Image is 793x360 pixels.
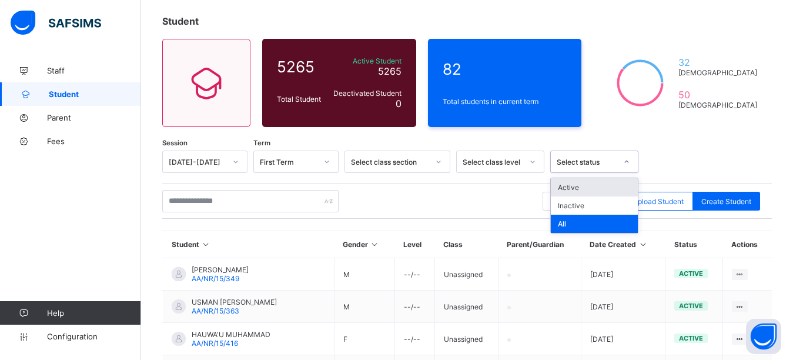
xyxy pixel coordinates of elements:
span: active [679,269,703,278]
th: Parent/Guardian [498,231,581,258]
span: Session [162,139,188,147]
i: Sort in Ascending Order [201,240,211,249]
td: M [334,258,394,291]
td: --/-- [394,258,434,291]
span: [PERSON_NAME] [192,265,249,274]
th: Gender [334,231,394,258]
th: Actions [722,231,772,258]
span: Configuration [47,332,140,341]
div: All [551,215,638,233]
span: Term [253,139,270,147]
div: Active [551,178,638,196]
span: 32 [678,56,757,68]
th: Status [665,231,723,258]
span: 82 [443,60,567,78]
span: 0 [396,98,401,109]
span: AA/NR/15/363 [192,306,239,315]
i: Sort in Ascending Order [638,240,648,249]
span: 5265 [378,65,401,77]
span: Active Student [331,56,401,65]
td: [DATE] [581,291,665,323]
div: Select class section [351,158,429,166]
span: Bulk Upload Student [616,197,684,206]
span: Help [47,308,140,318]
span: active [679,334,703,342]
span: 5265 [277,58,325,76]
span: AA/NR/15/349 [192,274,239,283]
span: Deactivated Student [331,89,401,98]
span: Fees [47,136,141,146]
span: Create Student [701,197,751,206]
span: Total students in current term [443,97,567,106]
td: Unassigned [434,291,498,323]
span: 50 [678,89,757,101]
button: Open asap [746,319,781,354]
th: Level [394,231,434,258]
td: --/-- [394,291,434,323]
th: Date Created [581,231,665,258]
div: First Term [260,158,317,166]
span: USMAN [PERSON_NAME] [192,298,277,306]
div: [DATE]-[DATE] [169,158,226,166]
span: Student [162,15,199,27]
td: [DATE] [581,258,665,291]
div: Select status [557,158,617,166]
span: HAUWA'U MUHAMMAD [192,330,270,339]
td: M [334,291,394,323]
td: Unassigned [434,323,498,355]
div: Select class level [463,158,523,166]
td: Unassigned [434,258,498,291]
span: active [679,302,703,310]
div: Inactive [551,196,638,215]
span: Staff [47,66,141,75]
th: Student [163,231,334,258]
span: AA/NR/15/416 [192,339,238,348]
div: Total Student [274,92,328,106]
th: Class [434,231,498,258]
span: Student [49,89,141,99]
span: [DEMOGRAPHIC_DATA] [678,68,757,77]
i: Sort in Ascending Order [370,240,380,249]
img: safsims [11,11,101,35]
span: [DEMOGRAPHIC_DATA] [678,101,757,109]
td: --/-- [394,323,434,355]
td: [DATE] [581,323,665,355]
td: F [334,323,394,355]
span: Parent [47,113,141,122]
